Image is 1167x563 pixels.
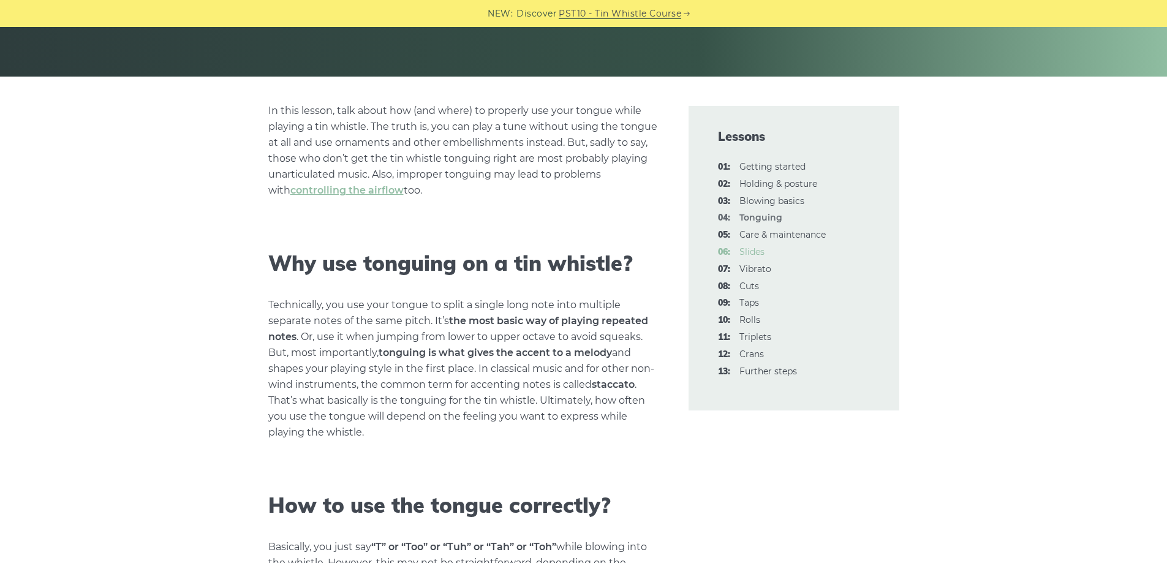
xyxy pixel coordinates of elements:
[739,297,759,308] a: 09:Taps
[739,161,806,172] a: 01:Getting started
[739,229,826,240] a: 05:Care & maintenance
[718,245,730,260] span: 06:
[268,251,659,276] h2: Why use tonguing on a tin whistle?
[739,178,817,189] a: 02:Holding & posture
[718,128,870,145] span: Lessons
[739,349,764,360] a: 12:Crans
[739,263,771,274] a: 07:Vibrato
[718,296,730,311] span: 09:
[268,103,659,198] p: In this lesson, talk about how (and where) to properly use your tongue while playing a tin whistl...
[718,194,730,209] span: 03:
[268,315,648,342] strong: the most basic way of playing repeated notes
[268,297,659,440] p: Technically, you use your tongue to split a single long note into multiple separate notes of the ...
[718,347,730,362] span: 12:
[488,7,513,21] span: NEW:
[379,347,612,358] strong: tonguing is what gives the accent to a melody
[739,281,759,292] a: 08:Cuts
[290,184,404,196] a: controlling the airflow
[718,330,730,345] span: 11:
[739,331,771,342] a: 11:Triplets
[718,228,730,243] span: 05:
[718,177,730,192] span: 02:
[718,313,730,328] span: 10:
[559,7,681,21] a: PST10 - Tin Whistle Course
[718,279,730,294] span: 08:
[371,541,556,553] strong: “T” or “Too” or “Tuh” or “Tah” or “Toh”
[718,211,730,225] span: 04:
[592,379,635,390] strong: staccato
[739,314,760,325] a: 10:Rolls
[718,262,730,277] span: 07:
[268,493,659,518] h2: How to use the tongue correctly?
[739,212,782,223] strong: Tonguing
[739,246,765,257] a: 06:Slides
[718,160,730,175] span: 01:
[739,195,804,206] a: 03:Blowing basics
[718,365,730,379] span: 13:
[739,366,797,377] a: 13:Further steps
[516,7,557,21] span: Discover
